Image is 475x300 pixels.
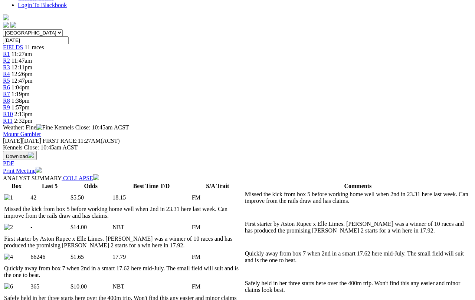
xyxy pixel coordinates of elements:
[3,160,14,167] a: PDF
[62,175,99,181] a: COLLAPSE
[14,111,33,117] span: 2:13pm
[93,174,99,180] img: chevron-down-white.svg
[43,138,78,144] span: FIRST RACE:
[3,51,10,57] a: R1
[10,22,16,28] img: twitter.svg
[191,191,244,205] td: FM
[191,250,244,264] td: FM
[4,265,244,279] td: Quickly away from box 7 when 2nd in a smart 17.62 here mid-July. The small field will suit and is...
[3,174,472,182] div: ANALYST SUMMARY
[71,283,87,290] span: $10.00
[112,280,191,294] td: NBT
[71,254,84,260] span: $1.65
[3,138,22,144] span: [DATE]
[12,71,33,77] span: 12:26pm
[54,124,129,131] span: Kennels Close: 10:45am ACST
[18,2,67,8] a: Login To Blackbook
[4,283,13,290] img: 6
[12,104,30,111] span: 1:57pm
[3,36,69,44] input: Select date
[3,151,37,160] button: Download
[12,51,32,57] span: 11:27am
[3,22,9,28] img: facebook.svg
[36,167,42,173] img: printer.svg
[43,138,120,144] span: 11:27AM(ACST)
[30,250,69,264] td: 66246
[12,98,30,104] span: 1:38pm
[3,131,41,137] a: Mount Gambier
[3,138,41,144] span: [DATE]
[245,191,471,205] td: Missed the kick from box 5 before working home well when 2nd in 23.31 here last week. Can improve...
[4,224,13,231] img: 2
[28,152,34,158] img: download.svg
[245,250,471,264] td: Quickly away from box 7 when 2nd in a smart 17.62 here mid-July. The small field will suit and is...
[191,220,244,234] td: FM
[63,175,93,181] span: COLLAPSE
[3,144,472,151] div: Kennels Close: 10:45am ACST
[12,91,30,97] span: 1:19pm
[112,250,191,264] td: 17.79
[4,205,244,220] td: Missed the kick from box 5 before working home well when 2nd in 23.31 here last week. Can improve...
[245,280,471,294] td: Safely held in her three starts here over the 400m trip. Won't find this any easier and minor cla...
[3,168,42,174] a: Print Meeting
[3,124,54,131] span: Weather: Fine
[3,98,10,104] a: R8
[3,14,9,20] img: logo-grsa-white.png
[3,71,10,77] a: R4
[3,64,10,70] a: R3
[3,160,472,167] div: Download
[245,182,471,190] th: Comments
[12,57,32,64] span: 11:47am
[12,84,30,90] span: 1:04pm
[14,118,32,124] span: 2:32pm
[245,220,471,234] td: First starter by Aston Rupee x Elle Limes. [PERSON_NAME] was a winner of 10 races and has produce...
[3,104,10,111] a: R9
[24,44,44,50] span: 11 races
[191,182,244,190] th: S/A Trait
[12,78,33,84] span: 12:47pm
[3,91,10,97] a: R7
[4,254,13,260] img: 4
[30,182,69,190] th: Last 5
[71,224,87,230] span: $14.00
[3,118,13,124] a: R11
[30,191,69,205] td: 42
[112,182,191,190] th: Best Time T/D
[71,194,84,201] span: $5.50
[3,111,13,117] a: R10
[3,57,10,64] a: R2
[112,220,191,234] td: NBT
[191,280,244,294] td: FM
[3,78,10,84] a: R5
[4,194,13,201] img: 1
[30,220,69,234] td: -
[3,44,23,50] a: FIELDS
[4,182,29,190] th: Box
[30,280,69,294] td: 365
[70,182,111,190] th: Odds
[36,124,53,131] img: Fine
[3,84,10,90] a: R6
[12,64,32,70] span: 12:11pm
[4,235,244,249] td: First starter by Aston Rupee x Elle Limes. [PERSON_NAME] was a winner of 10 races and has produce...
[112,191,191,205] td: 18.15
